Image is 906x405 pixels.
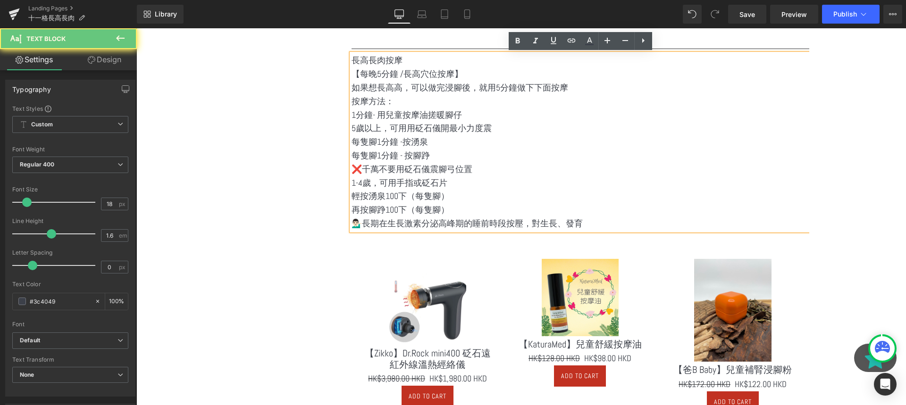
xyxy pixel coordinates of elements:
span: Add To Cart [272,364,310,372]
img: 【爸B Baby】兒童補腎浸腳粉 [558,231,635,334]
a: Desktop [388,5,411,24]
a: Design [70,49,139,70]
p: 1-4歲，可用手指或砭石片 [215,148,673,162]
p: 按摩方法： [215,66,673,80]
div: Open Intercom Messenger [874,373,897,396]
b: Regular 400 [20,161,55,168]
button: Publish [822,5,880,24]
a: Preview [770,5,818,24]
i: Default [20,337,40,345]
span: Library [155,10,177,18]
div: Font Size [12,186,128,193]
div: Text Color [12,281,128,288]
p: 如果想長高高，可以做完浸腳後，就用5分鐘做下下面按摩 [215,53,673,66]
div: Font Weight [12,146,128,153]
div: Font [12,321,128,328]
span: Add To Cart [578,369,615,378]
span: HK$128.00 HKD [392,324,444,335]
button: Redo [705,5,724,24]
a: Mobile [456,5,478,24]
a: 【KaturaMed】兒童舒緩按摩油 [382,310,505,322]
div: Text Transform [12,356,128,363]
div: Typography [12,80,51,93]
p: 【每晚5分鐘 /長高穴位按摩】 [215,39,673,53]
input: Color [30,296,90,306]
div: Line Height [12,218,128,224]
p: 每隻腳1分鐘 - 按腳踭 [215,121,673,134]
b: None [20,371,34,378]
span: Preview [781,9,807,19]
a: Landing Pages [28,5,137,12]
span: HK$172.00 HKD [542,350,594,361]
a: New Library [137,5,184,24]
button: Add To Cart [570,363,622,384]
img: 【KaturaMed】兒童舒緩按摩油 [405,231,483,308]
button: Add To Cart [265,357,317,379]
span: HK$122.00 HKD [598,350,650,361]
img: 【Zikko】Dr.Rock mini400 砭石遠紅外線溫熱經絡儀 [252,231,330,319]
div: Letter Spacing [12,249,128,256]
span: Text Block [26,35,66,42]
button: Undo [683,5,702,24]
p: 長高長肉按摩 [215,25,673,39]
a: 【爸B Baby】兒童補腎浸腳粉 [537,336,655,347]
span: Add To Cart [425,343,462,352]
div: % [105,293,128,310]
span: Publish [833,10,857,18]
p: 1分鐘- 用兒童按摩油搓暖腳仔 [215,80,673,94]
button: Add To Cart [418,337,470,358]
a: Tablet [433,5,456,24]
span: HK$3,980.00 HKD [232,345,289,355]
p: 每隻腳1分鐘 -按湧泉 [215,107,673,121]
p: 💁🏻‍♂️長期在生長激素分泌高峰期的睡前時段按壓，對生長、發育 [215,189,673,202]
span: 十一格長高長肉 [28,14,75,22]
a: 【Zikko】Dr.Rock mini400 砭石遠紅外線溫熱經絡儀 [227,319,356,342]
span: px [119,264,127,270]
b: Custom [31,121,53,129]
button: More [883,5,902,24]
span: em [119,232,127,239]
span: px [119,201,127,207]
span: HK$1,980.00 HKD [293,345,351,355]
p: 5歲以上，可用用砭石儀開最小力度震 [215,93,673,107]
div: Text Styles [12,105,128,112]
p: 輕按湧泉100下（每隻腳） [215,161,673,175]
span: Save [739,9,755,19]
p: 再按腳踭100下（每隻腳） [215,175,673,189]
p: ❌千萬不要用砭石儀震腳弓位置 [215,134,673,148]
span: HK$98.00 HKD [448,324,495,335]
a: Laptop [411,5,433,24]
